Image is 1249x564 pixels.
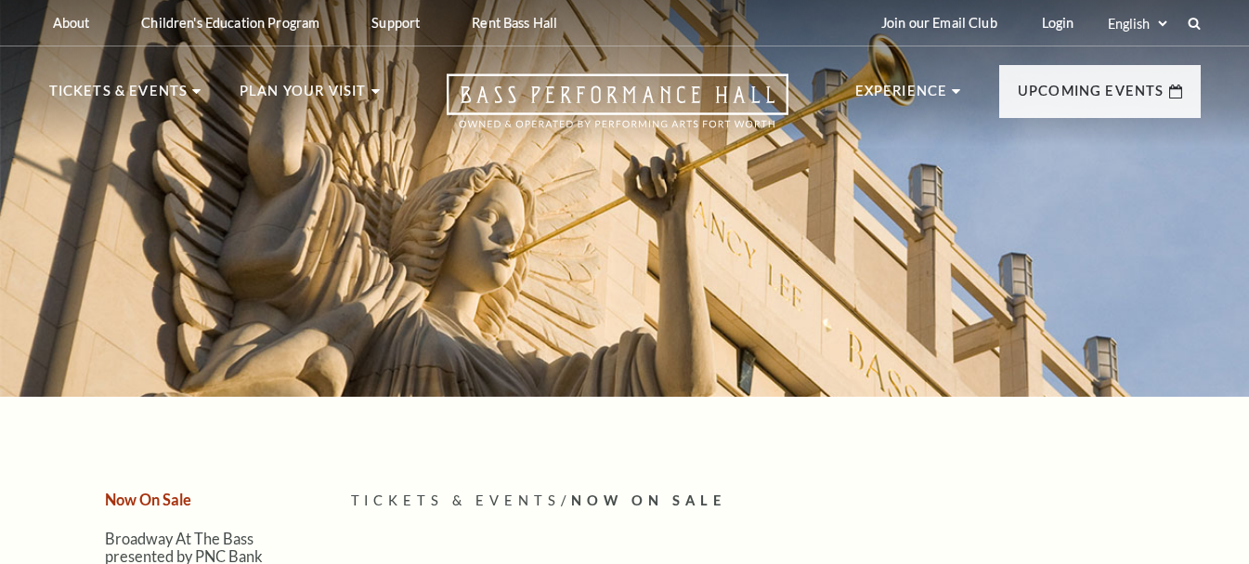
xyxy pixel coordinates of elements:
p: Children's Education Program [141,15,319,31]
span: Tickets & Events [351,492,562,508]
p: Rent Bass Hall [472,15,557,31]
p: About [53,15,90,31]
p: Plan Your Visit [240,80,367,113]
select: Select: [1104,15,1170,33]
p: Upcoming Events [1018,80,1164,113]
p: Tickets & Events [49,80,189,113]
p: Experience [855,80,948,113]
span: Now On Sale [571,492,726,508]
a: Now On Sale [105,491,191,508]
p: Support [371,15,420,31]
p: / [351,490,1201,513]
